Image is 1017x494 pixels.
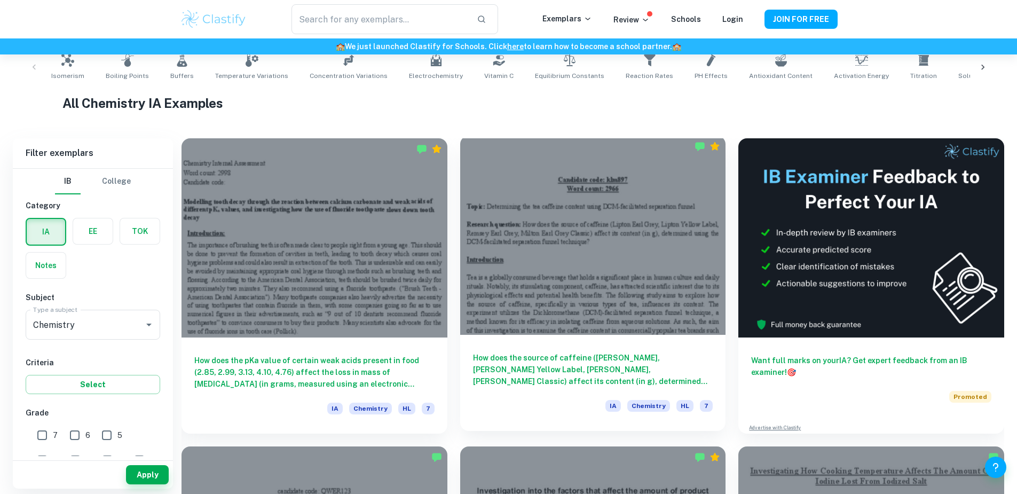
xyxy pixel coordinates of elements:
[949,391,991,403] span: Promoted
[749,71,813,81] span: Antioxidant Content
[787,368,796,377] span: 🎯
[507,42,524,51] a: here
[473,352,713,387] h6: How does the source of caffeine ([PERSON_NAME], [PERSON_NAME] Yellow Label, [PERSON_NAME], [PERSO...
[910,71,937,81] span: Titration
[834,71,889,81] span: Activation Energy
[709,452,720,462] div: Premium
[26,200,160,211] h6: Category
[613,14,650,26] p: Review
[738,138,1004,434] a: Want full marks on yourIA? Get expert feedback from an IB examiner!PromotedAdvertise with Clastify
[102,169,131,194] button: College
[51,71,84,81] span: Isomerism
[484,71,514,81] span: Vitamin C
[671,15,701,23] a: Schools
[85,429,90,441] span: 6
[26,407,160,419] h6: Grade
[26,357,160,368] h6: Criteria
[542,13,592,25] p: Exemplars
[27,219,65,245] button: IA
[120,218,160,244] button: TOK
[106,71,149,81] span: Boiling Points
[460,138,726,434] a: How does the source of caffeine ([PERSON_NAME], [PERSON_NAME] Yellow Label, [PERSON_NAME], [PERSO...
[431,144,442,154] div: Premium
[170,71,194,81] span: Buffers
[194,355,435,390] h6: How does the pKa value of certain weak acids present in food (2.85, 2.99, 3.13, 4.10, 4.76) affec...
[695,141,705,152] img: Marked
[431,452,442,462] img: Marked
[180,9,248,30] img: Clastify logo
[695,452,705,462] img: Marked
[751,355,991,378] h6: Want full marks on your IA ? Get expert feedback from an IB examiner!
[327,403,343,414] span: IA
[215,71,288,81] span: Temperature Variations
[422,403,435,414] span: 7
[33,305,77,314] label: Type a subject
[13,138,173,168] h6: Filter exemplars
[700,400,713,412] span: 7
[62,93,955,113] h1: All Chemistry IA Examples
[626,71,673,81] span: Reaction Rates
[2,41,1015,52] h6: We just launched Clastify for Schools. Click to learn how to become a school partner.
[291,4,468,34] input: Search for any exemplars...
[695,71,728,81] span: pH Effects
[73,218,113,244] button: EE
[86,454,91,466] span: 3
[764,10,838,29] button: JOIN FOR FREE
[398,403,415,414] span: HL
[55,169,81,194] button: IB
[26,292,160,303] h6: Subject
[709,141,720,152] div: Premium
[310,71,388,81] span: Concentration Variations
[672,42,681,51] span: 🏫
[118,454,122,466] span: 2
[988,452,999,462] img: Marked
[53,454,58,466] span: 4
[55,169,131,194] div: Filter type choice
[53,429,58,441] span: 7
[141,317,156,332] button: Open
[26,253,66,278] button: Notes
[535,71,604,81] span: Equilibrium Constants
[409,71,463,81] span: Electrochemistry
[958,71,988,81] span: Solubility
[182,138,447,434] a: How does the pKa value of certain weak acids present in food (2.85, 2.99, 3.13, 4.10, 4.76) affec...
[26,375,160,394] button: Select
[676,400,693,412] span: HL
[349,403,392,414] span: Chemistry
[126,465,169,484] button: Apply
[738,138,1004,338] img: Thumbnail
[150,454,153,466] span: 1
[336,42,345,51] span: 🏫
[722,15,743,23] a: Login
[416,144,427,154] img: Marked
[985,457,1006,478] button: Help and Feedback
[117,429,122,441] span: 5
[627,400,670,412] span: Chemistry
[605,400,621,412] span: IA
[749,424,801,432] a: Advertise with Clastify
